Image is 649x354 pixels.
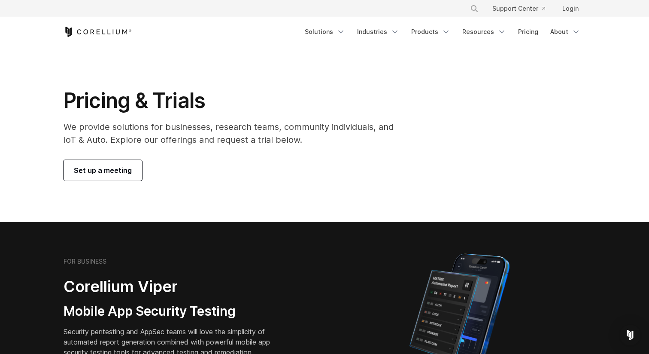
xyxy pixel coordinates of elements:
p: We provide solutions for businesses, research teams, community individuals, and IoT & Auto. Explo... [64,120,406,146]
h1: Pricing & Trials [64,88,406,114]
div: Open Intercom Messenger [620,325,640,345]
a: Resources [457,24,511,40]
a: Pricing [513,24,543,40]
a: Corellium Home [64,27,132,37]
div: Navigation Menu [460,1,585,16]
div: Navigation Menu [300,24,585,40]
h6: FOR BUSINESS [64,258,106,265]
span: Set up a meeting [74,165,132,175]
a: Products [406,24,455,40]
a: Industries [352,24,404,40]
a: Solutions [300,24,350,40]
a: Set up a meeting [64,160,142,181]
button: Search [467,1,482,16]
h3: Mobile App Security Testing [64,303,283,320]
h2: Corellium Viper [64,277,283,296]
a: Login [555,1,585,16]
a: About [545,24,585,40]
a: Support Center [485,1,552,16]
